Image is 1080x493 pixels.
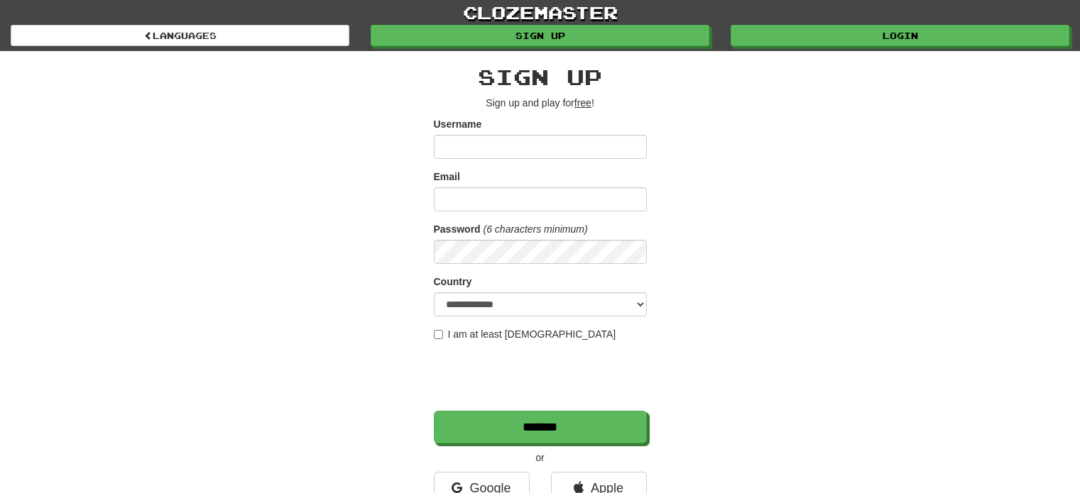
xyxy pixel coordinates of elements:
[484,223,588,235] em: (6 characters minimum)
[434,275,472,289] label: Country
[574,97,591,109] u: free
[434,170,460,184] label: Email
[434,348,650,404] iframe: reCAPTCHA
[434,96,647,110] p: Sign up and play for !
[434,450,647,465] p: or
[434,330,443,339] input: I am at least [DEMOGRAPHIC_DATA]
[434,65,647,89] h2: Sign up
[11,25,349,46] a: Languages
[371,25,709,46] a: Sign up
[434,117,482,131] label: Username
[731,25,1069,46] a: Login
[434,222,481,236] label: Password
[434,327,616,341] label: I am at least [DEMOGRAPHIC_DATA]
